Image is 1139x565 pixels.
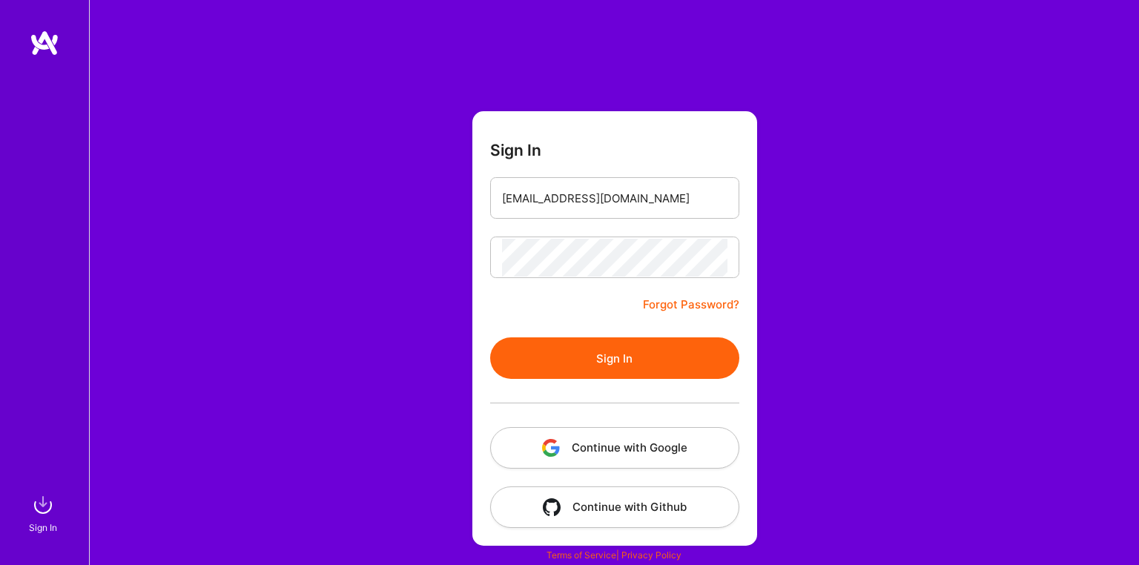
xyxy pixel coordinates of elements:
[28,490,58,520] img: sign in
[29,520,57,535] div: Sign In
[30,30,59,56] img: logo
[31,490,58,535] a: sign inSign In
[621,549,681,561] a: Privacy Policy
[543,498,561,516] img: icon
[542,439,560,457] img: icon
[490,427,739,469] button: Continue with Google
[502,179,727,217] input: Email...
[547,549,681,561] span: |
[490,337,739,379] button: Sign In
[490,141,541,159] h3: Sign In
[643,296,739,314] a: Forgot Password?
[547,549,616,561] a: Terms of Service
[490,486,739,528] button: Continue with Github
[89,521,1139,558] div: © 2025 ATeams Inc., All rights reserved.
